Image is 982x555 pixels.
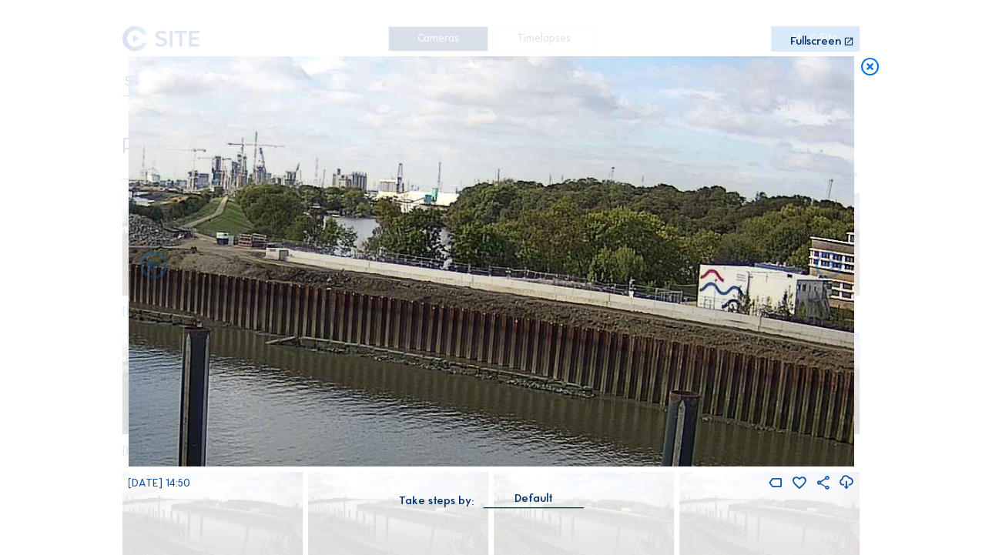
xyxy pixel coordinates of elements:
span: [DATE] 14:50 [128,476,190,490]
div: Default [514,492,552,506]
img: Image [128,56,854,466]
div: Fullscreen [790,36,841,48]
div: Default [483,492,583,508]
div: Take steps by: [399,496,474,507]
i: Forward [138,250,170,283]
i: Back [812,250,844,283]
